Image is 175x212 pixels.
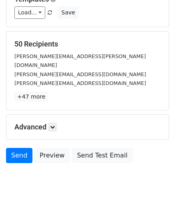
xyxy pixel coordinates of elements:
[6,148,32,163] a: Send
[14,71,146,77] small: [PERSON_NAME][EMAIL_ADDRESS][DOMAIN_NAME]
[14,40,161,48] h5: 50 Recipients
[135,174,175,212] iframe: Chat Widget
[72,148,133,163] a: Send Test Email
[14,6,45,19] a: Load...
[14,92,48,102] a: +47 more
[14,80,146,86] small: [PERSON_NAME][EMAIL_ADDRESS][DOMAIN_NAME]
[58,6,78,19] button: Save
[34,148,70,163] a: Preview
[14,123,161,131] h5: Advanced
[14,53,146,69] small: [PERSON_NAME][EMAIL_ADDRESS][PERSON_NAME][DOMAIN_NAME]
